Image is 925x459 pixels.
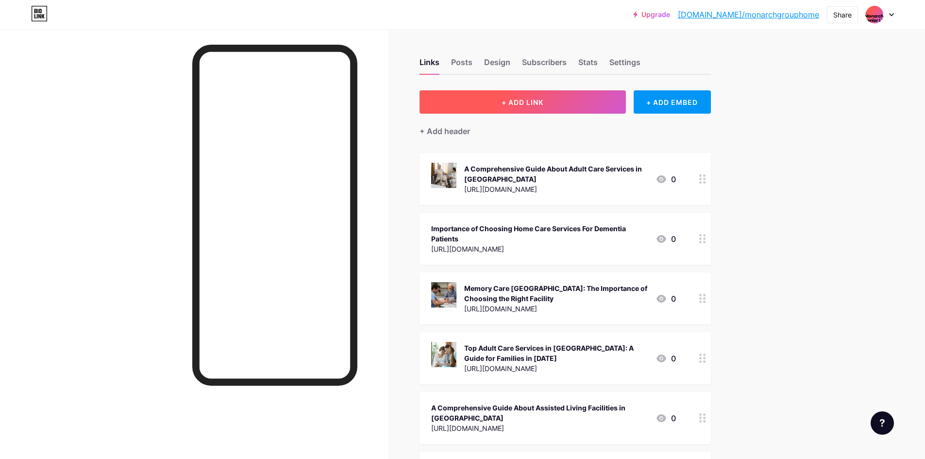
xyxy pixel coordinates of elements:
[578,56,598,74] div: Stats
[464,164,648,184] div: A Comprehensive Guide About Adult Care Services in [GEOGRAPHIC_DATA]
[431,223,648,244] div: Importance of Choosing Home Care Services For Dementia Patients
[502,98,543,106] span: + ADD LINK
[656,233,676,245] div: 0
[431,244,648,254] div: [URL][DOMAIN_NAME]
[464,304,648,314] div: [URL][DOMAIN_NAME]
[464,343,648,363] div: Top Adult Care Services in [GEOGRAPHIC_DATA]: A Guide for Families in [DATE]
[656,353,676,364] div: 0
[431,423,648,433] div: [URL][DOMAIN_NAME]
[420,125,470,137] div: + Add header
[656,412,676,424] div: 0
[431,403,648,423] div: A Comprehensive Guide About Assisted Living Facilities in [GEOGRAPHIC_DATA]
[420,90,626,114] button: + ADD LINK
[678,9,819,20] a: [DOMAIN_NAME]/monarchgrouphome
[609,56,640,74] div: Settings
[420,56,439,74] div: Links
[464,283,648,304] div: Memory Care [GEOGRAPHIC_DATA]: The Importance of Choosing the Right Facility
[431,282,456,307] img: Memory Care Las Vegas: The Importance of Choosing the Right Facility
[633,11,670,18] a: Upgrade
[451,56,472,74] div: Posts
[464,363,648,374] div: [URL][DOMAIN_NAME]
[656,173,676,185] div: 0
[464,184,648,194] div: [URL][DOMAIN_NAME]
[656,293,676,305] div: 0
[431,163,456,188] img: A Comprehensive Guide About Adult Care Services in Las Vegas
[634,90,711,114] div: + ADD EMBED
[431,342,456,367] img: Top Adult Care Services in Las Vegas: A Guide for Families in 2025
[833,10,852,20] div: Share
[484,56,510,74] div: Design
[865,5,884,24] img: monarchgrouphome
[522,56,567,74] div: Subscribers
